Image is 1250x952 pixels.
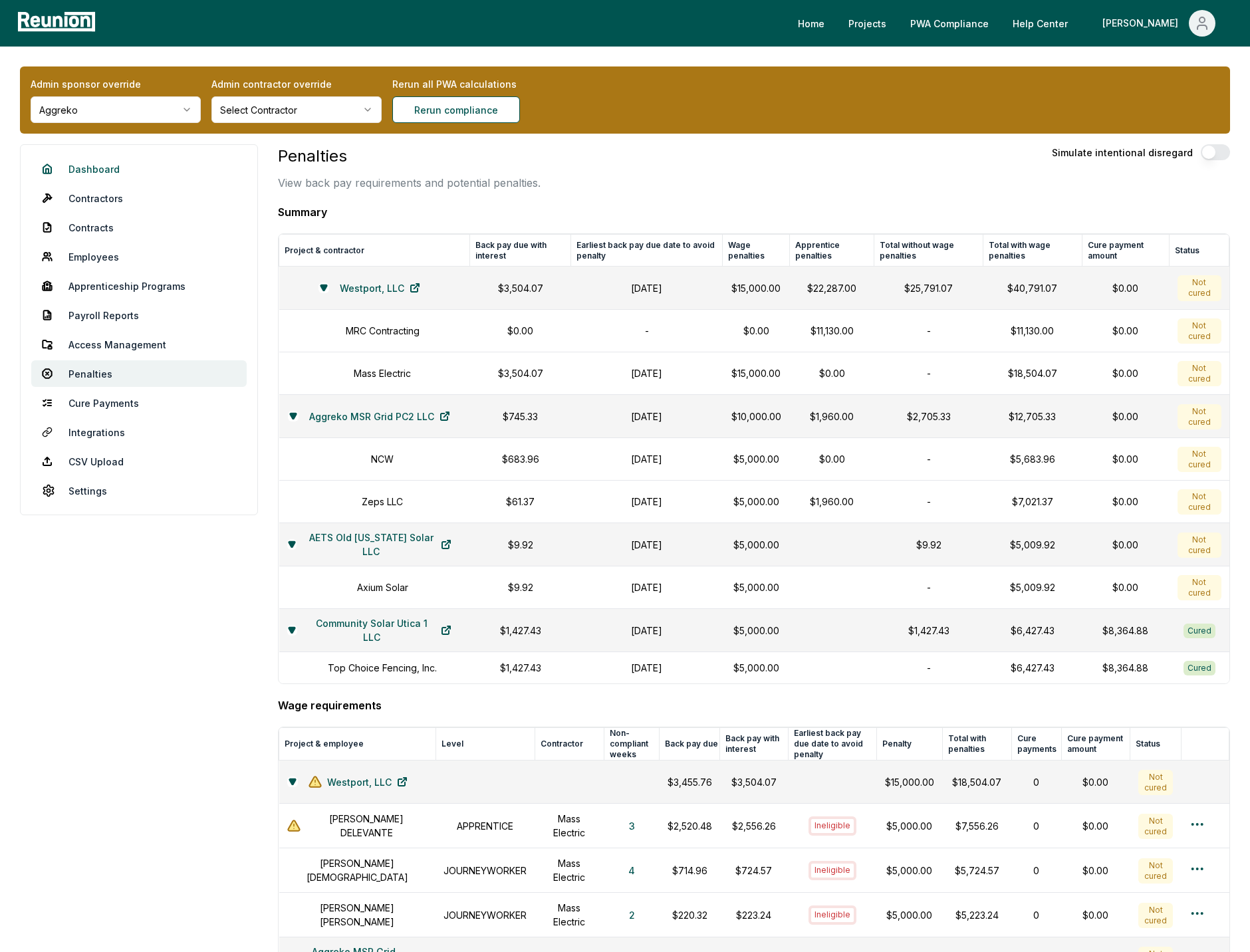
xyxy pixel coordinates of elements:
[1019,864,1053,878] div: 0
[797,495,866,509] p: $1,960.00
[287,901,428,929] h1: [PERSON_NAME] [PERSON_NAME]
[478,580,563,594] p: $9.92
[1092,10,1226,37] button: [PERSON_NAME]
[874,352,983,395] td: -
[991,538,1074,552] p: $5,009.92
[882,281,975,295] p: $25,791.07
[882,410,975,423] p: $2,705.33
[31,273,247,299] a: Apprenticeship Programs
[809,861,856,880] div: Ineligible
[279,728,436,761] th: Project & employee
[1090,661,1161,675] div: $8,364.88
[1069,775,1122,789] div: $0.00
[874,566,983,609] td: -
[443,819,527,833] h1: APPRENTICE
[329,275,431,301] a: Westport, LLC
[578,281,714,295] h1: [DATE]
[876,728,942,761] th: Penalty
[797,366,866,380] p: $0.00
[570,235,722,267] th: Earliest back pay due date to avoid penalty
[1019,819,1053,833] div: 0
[1019,775,1053,789] div: 0
[950,775,1003,789] p: $18,504.07
[535,728,604,761] th: Contractor
[357,580,408,594] h1: Axium Solar
[731,495,782,509] p: $5,000.00
[478,281,563,295] p: $3,504.07
[278,204,1230,220] h4: Summary
[443,908,527,922] h1: JOURNEYWORKER
[884,819,934,833] p: $5,000.00
[1082,235,1169,267] th: Cure payment amount
[900,10,999,37] a: PWA Compliance
[728,864,780,878] p: $724.57
[1090,324,1161,338] div: $0.00
[1138,858,1174,884] div: Not cured
[31,477,247,504] a: Settings
[1178,489,1221,515] div: Not cured
[789,235,874,267] th: Apprentice penalties
[942,728,1011,761] th: Total with penalties
[1178,575,1221,600] div: Not cured
[720,728,788,761] th: Back pay with interest
[983,235,1082,267] th: Total with wage penalties
[478,410,563,423] p: $745.33
[392,96,520,123] button: Rerun compliance
[874,652,983,684] td: -
[1090,452,1161,466] div: $0.00
[1138,814,1174,839] div: Not cured
[287,856,428,884] h1: [PERSON_NAME] [DEMOGRAPHIC_DATA]
[731,281,782,295] p: $15,000.00
[31,302,247,328] a: Payroll Reports
[31,448,247,475] a: CSV Upload
[731,410,782,423] p: $10,000.00
[882,624,975,638] p: $1,427.43
[809,816,856,835] button: Ineligible
[31,156,247,182] a: Dashboard
[1184,624,1215,638] div: Cured
[443,864,527,878] h1: JOURNEYWORKER
[354,366,411,380] h1: Mass Electric
[392,77,562,91] label: Rerun all PWA calculations
[1178,318,1221,344] div: Not cured
[668,864,712,878] p: $714.96
[31,185,247,211] a: Contractors
[1069,864,1122,878] div: $0.00
[1178,361,1221,386] div: Not cured
[1178,404,1221,429] div: Not cured
[31,419,247,445] a: Integrations
[478,495,563,509] p: $61.37
[884,775,934,789] p: $15,000.00
[950,908,1003,922] p: $5,223.24
[543,812,596,840] h1: Mass Electric
[668,819,712,833] p: $2,520.48
[1130,728,1182,761] th: Status
[787,10,835,37] a: Home
[1138,770,1174,795] div: Not cured
[1052,146,1193,160] label: Simulate intentional disregard
[991,366,1074,380] p: $18,504.07
[991,580,1074,594] p: $5,009.92
[618,857,646,884] button: 4
[787,10,1237,37] nav: Main
[1178,533,1221,558] div: Not cured
[298,769,418,795] a: Westport, LLC
[299,403,461,429] a: Aggreko MSR Grid PC2 LLC
[1002,10,1078,37] a: Help Center
[478,538,563,552] p: $9.92
[578,538,714,552] h1: [DATE]
[328,661,437,675] h1: Top Choice Fencing, Inc.
[1178,275,1221,300] div: Not cured
[731,624,782,638] p: $5,000.00
[950,864,1003,878] p: $5,724.57
[211,77,382,91] label: Admin contractor override
[728,908,780,922] p: $223.24
[884,864,934,878] p: $5,000.00
[797,281,866,295] p: $22,287.00
[570,310,722,352] td: -
[731,324,782,338] p: $0.00
[1069,819,1122,833] div: $0.00
[991,661,1074,675] p: $6,427.43
[31,331,247,358] a: Access Management
[1061,728,1130,761] th: Cure payment amount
